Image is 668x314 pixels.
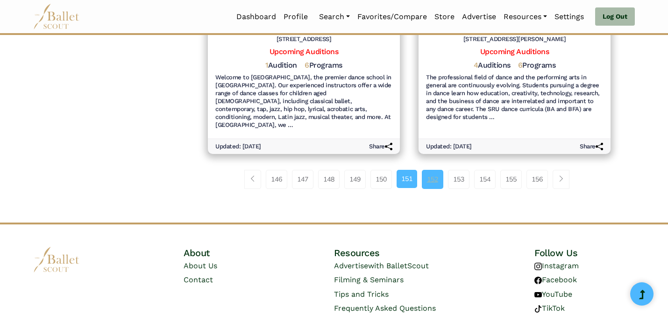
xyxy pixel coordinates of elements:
img: facebook logo [534,277,542,284]
a: Search [315,7,354,27]
a: TikTok [534,304,565,313]
a: Favorites/Compare [354,7,431,27]
span: 6 [518,61,523,70]
a: Dashboard [233,7,280,27]
h6: The professional field of dance and the performing arts in general are continuously evolving. Stu... [426,74,603,121]
img: youtube logo [534,291,542,299]
h6: Updated: [DATE] [215,143,261,151]
a: Log Out [595,7,635,26]
a: Filming & Seminars [334,275,404,284]
a: Settings [551,7,588,27]
a: Profile [280,7,312,27]
a: About Us [184,261,217,270]
a: Upcoming Auditions [480,47,549,56]
h6: Welcome to [GEOGRAPHIC_DATA], the premier dance school in [GEOGRAPHIC_DATA]. Our experienced inst... [215,74,392,129]
h6: Updated: [DATE] [426,143,472,151]
a: Facebook [534,275,577,284]
span: 4 [474,61,478,70]
a: 156 [526,170,548,188]
a: 154 [474,170,496,188]
h6: Share [580,143,603,151]
a: Resources [500,7,551,27]
h4: Resources [334,247,484,259]
h5: Auditions [474,61,511,70]
img: instagram logo [534,263,542,270]
h4: About [184,247,284,259]
span: 1 [265,61,268,70]
img: tiktok logo [534,305,542,313]
h6: [STREET_ADDRESS] [215,35,392,43]
a: 147 [292,170,313,188]
a: Frequently Asked Questions [334,304,436,313]
h6: Share [369,143,392,151]
h5: Programs [305,61,342,70]
a: Contact [184,275,213,284]
a: YouTube [534,290,572,299]
a: Tips and Tricks [334,290,389,299]
a: 149 [344,170,366,188]
a: Instagram [534,261,579,270]
a: Store [431,7,458,27]
a: Upcoming Auditions [270,47,338,56]
a: 146 [266,170,287,188]
span: with BalletScout [368,261,429,270]
h5: Programs [518,61,556,70]
a: 153 [448,170,469,188]
a: 148 [318,170,340,188]
a: 155 [500,170,522,188]
h5: Audition [265,61,297,70]
a: 151 [397,170,417,188]
a: Advertise [458,7,500,27]
h4: Follow Us [534,247,635,259]
span: 6 [305,61,309,70]
nav: Page navigation example [244,170,575,188]
h6: [STREET_ADDRESS][PERSON_NAME] [426,35,603,43]
a: Advertisewith BalletScout [334,261,429,270]
a: 152 [422,170,443,188]
img: logo [33,247,80,272]
a: 150 [370,170,392,188]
